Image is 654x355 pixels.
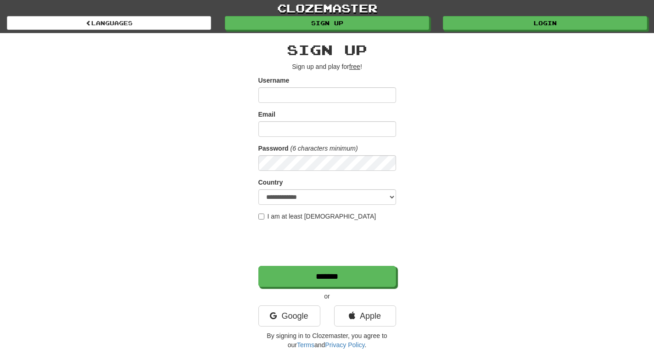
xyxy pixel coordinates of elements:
label: Password [258,144,289,153]
a: Google [258,305,320,327]
p: By signing in to Clozemaster, you agree to our and . [258,331,396,349]
a: Login [443,16,647,30]
label: Email [258,110,275,119]
u: free [349,63,360,70]
a: Terms [297,341,314,349]
input: I am at least [DEMOGRAPHIC_DATA] [258,214,264,220]
a: Privacy Policy [325,341,364,349]
a: Languages [7,16,211,30]
a: Apple [334,305,396,327]
label: Username [258,76,290,85]
em: (6 characters minimum) [291,145,358,152]
p: or [258,292,396,301]
iframe: reCAPTCHA [258,225,398,261]
h2: Sign up [258,42,396,57]
p: Sign up and play for ! [258,62,396,71]
label: Country [258,178,283,187]
a: Sign up [225,16,429,30]
label: I am at least [DEMOGRAPHIC_DATA] [258,212,376,221]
